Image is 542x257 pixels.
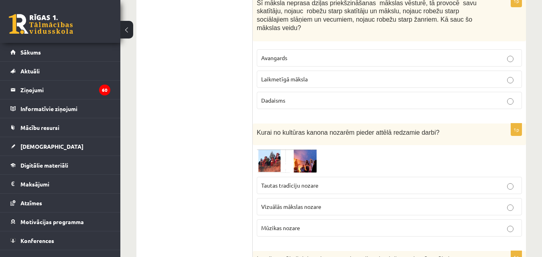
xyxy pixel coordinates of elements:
[20,162,68,169] span: Digitālie materiāli
[257,149,317,173] img: Ekr%C4%81nuz%C5%86%C4%93mums_2024-07-24_223245.png
[10,99,110,118] a: Informatīvie ziņojumi
[507,226,514,232] input: Mūzikas nozare
[20,143,83,150] span: [DEMOGRAPHIC_DATA]
[10,137,110,156] a: [DEMOGRAPHIC_DATA]
[10,156,110,174] a: Digitālie materiāli
[10,81,110,99] a: Ziņojumi60
[20,218,84,225] span: Motivācijas programma
[10,43,110,61] a: Sākums
[10,118,110,137] a: Mācību resursi
[261,182,319,189] span: Tautas tradīciju nozare
[261,54,287,61] span: Avangards
[261,203,321,210] span: Vizuālās mākslas nozare
[20,175,110,193] legend: Maksājumi
[10,194,110,212] a: Atzīmes
[257,129,439,136] span: Kurai no kultūras kanona nozarēm pieder attēlā redzamie darbi?
[507,183,514,190] input: Tautas tradīciju nozare
[261,224,300,231] span: Mūzikas nozare
[10,231,110,250] a: Konferences
[20,49,41,56] span: Sākums
[20,81,110,99] legend: Ziņojumi
[261,75,308,83] span: Laikmetīgā māksla
[10,62,110,80] a: Aktuāli
[507,204,514,211] input: Vizuālās mākslas nozare
[20,237,54,244] span: Konferences
[99,85,110,95] i: 60
[10,175,110,193] a: Maksājumi
[507,77,514,83] input: Laikmetīgā māksla
[20,199,42,206] span: Atzīmes
[511,123,522,136] p: 1p
[20,99,110,118] legend: Informatīvie ziņojumi
[507,56,514,62] input: Avangards
[261,97,285,104] span: Dadaisms
[9,14,73,34] a: Rīgas 1. Tālmācības vidusskola
[20,124,59,131] span: Mācību resursi
[20,67,40,75] span: Aktuāli
[10,212,110,231] a: Motivācijas programma
[507,98,514,105] input: Dadaisms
